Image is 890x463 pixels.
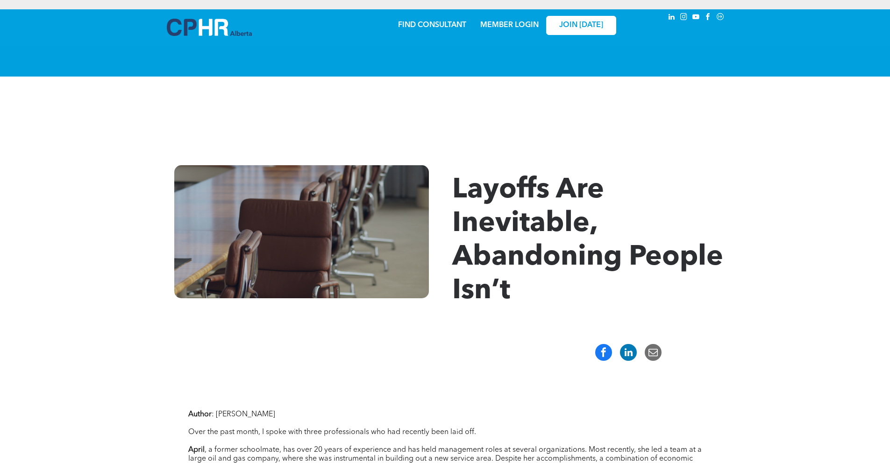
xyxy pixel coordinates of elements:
[691,12,701,24] a: youtube
[212,411,275,418] span: : [PERSON_NAME]
[715,12,726,24] a: Social network
[188,446,205,454] strong: April
[667,12,677,24] a: linkedin
[703,12,713,24] a: facebook
[167,19,252,36] img: A blue and white logo for cp alberta
[679,12,689,24] a: instagram
[398,21,466,29] a: FIND CONSULTANT
[546,16,616,35] a: JOIN [DATE]
[452,176,723,305] span: Layoffs Are Inevitable, Abandoning People Isn’t
[188,411,212,418] strong: Author
[188,428,476,436] span: Over the past month, I spoke with three professionals who had recently been laid off.
[480,21,539,29] a: MEMBER LOGIN
[559,21,603,30] span: JOIN [DATE]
